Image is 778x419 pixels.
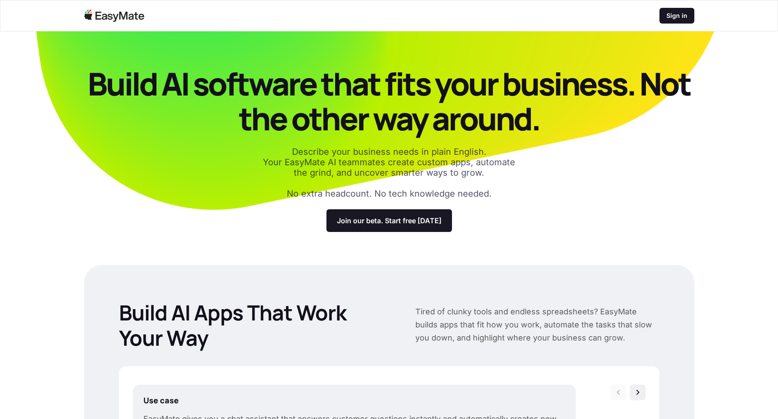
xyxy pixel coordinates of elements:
p: Describe your business needs in plain English. Your EasyMate AI teammates create custom apps, aut... [258,146,520,178]
p: Join our beta. Start free [DATE] [337,216,442,225]
p: Tired of clunky tools and endless spreadsheets? EasyMate builds apps that fit how you work, autom... [415,305,659,344]
p: Sign in [666,11,687,20]
p: Use case [143,395,565,405]
p: Build AI software that fits your business. Not the other way around. [84,66,694,136]
p: No extra headcount. No tech knowledge needed. [287,188,492,199]
p: Build AI Apps That Work Your Way [119,300,387,351]
a: Sign in [659,8,694,24]
a: Join our beta. Start free [DATE] [326,209,452,232]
